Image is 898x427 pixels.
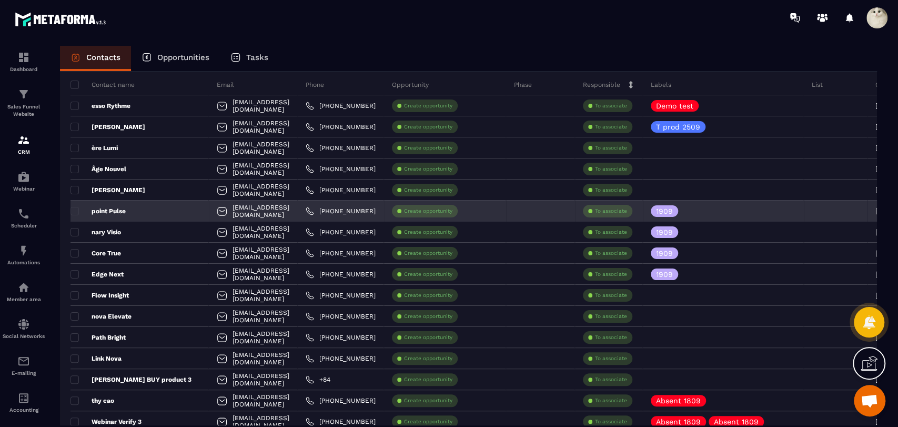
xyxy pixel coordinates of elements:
[3,347,45,384] a: emailemailE-mailing
[404,292,452,299] p: Create opportunity
[306,354,376,363] a: [PHONE_NUMBER]
[3,260,45,265] p: Automations
[404,250,452,257] p: Create opportunity
[404,397,452,404] p: Create opportunity
[404,186,452,194] p: Create opportunity
[595,418,627,425] p: To associate
[70,312,132,321] p: nova Elevate
[656,229,673,236] p: 1909
[595,397,627,404] p: To associate
[70,207,126,215] p: point Pulse
[595,207,627,215] p: To associate
[70,418,142,426] p: Webinar Verify 3
[70,249,121,257] p: Core True
[70,144,118,152] p: ère Lumi
[70,396,114,405] p: thy cao
[17,134,30,146] img: formation
[3,80,45,126] a: formationformationSales Funnel Website
[70,102,130,110] p: esso Rythme
[306,270,376,279] a: [PHONE_NUMBER]
[656,123,700,131] p: T prod 2509
[131,46,220,71] a: Opportunities
[306,186,376,194] a: [PHONE_NUMBER]
[3,103,45,118] p: Sales Funnel Website
[583,81,620,89] p: Responsible
[656,418,701,425] p: Absent 1809
[306,418,376,426] a: [PHONE_NUMBER]
[306,207,376,215] a: [PHONE_NUMBER]
[595,250,627,257] p: To associate
[404,102,452,110] p: Create opportunity
[656,397,701,404] p: Absent 1809
[714,418,759,425] p: Absent 1809
[595,123,627,131] p: To associate
[656,102,693,110] p: Demo test
[3,149,45,155] p: CRM
[404,313,452,320] p: Create opportunity
[17,355,30,368] img: email
[17,207,30,220] img: scheduler
[70,228,121,236] p: nary Visio
[3,223,45,229] p: Scheduler
[220,46,279,71] a: Tasks
[17,88,30,101] img: formation
[306,249,376,257] a: [PHONE_NUMBER]
[17,171,30,183] img: automations
[404,123,452,131] p: Create opportunity
[157,53,209,62] p: Opportunities
[404,418,452,425] p: Create opportunity
[70,291,129,300] p: Flow Insight
[404,165,452,173] p: Create opportunity
[595,144,627,152] p: To associate
[595,334,627,341] p: To associate
[306,396,376,405] a: [PHONE_NUMBER]
[70,186,145,194] p: [PERSON_NAME]
[306,291,376,300] a: [PHONE_NUMBER]
[404,229,452,236] p: Create opportunity
[595,165,627,173] p: To associate
[70,333,126,342] p: Path Bright
[3,43,45,80] a: formationformationDashboard
[3,296,45,302] p: Member area
[306,102,376,110] a: [PHONE_NUMBER]
[86,53,120,62] p: Contacts
[3,186,45,192] p: Webinar
[306,312,376,321] a: [PHONE_NUMBER]
[70,270,124,279] p: Edge Next
[306,375,330,384] a: +84
[656,271,673,278] p: 1909
[70,354,122,363] p: Link Nova
[404,207,452,215] p: Create opportunity
[217,81,234,89] p: Email
[306,81,324,89] p: Phone
[595,355,627,362] p: To associate
[404,376,452,383] p: Create opportunity
[595,271,627,278] p: To associate
[3,236,45,273] a: automationsautomationsAutomations
[306,228,376,236] a: [PHONE_NUMBER]
[595,229,627,236] p: To associate
[3,163,45,200] a: automationsautomationsWebinar
[595,102,627,110] p: To associate
[3,370,45,376] p: E-mailing
[17,318,30,331] img: social-network
[595,313,627,320] p: To associate
[514,81,532,89] p: Phase
[812,81,823,89] p: List
[70,123,145,131] p: [PERSON_NAME]
[651,81,671,89] p: Labels
[3,273,45,310] a: automationsautomationsMember area
[60,46,131,71] a: Contacts
[3,333,45,339] p: Social Networks
[3,384,45,421] a: accountantaccountantAccounting
[656,207,673,215] p: 1909
[595,292,627,299] p: To associate
[246,53,268,62] p: Tasks
[70,165,126,173] p: Âge Nouvel
[854,385,885,416] div: Mở cuộc trò chuyện
[595,186,627,194] p: To associate
[3,310,45,347] a: social-networksocial-networkSocial Networks
[3,126,45,163] a: formationformationCRM
[306,165,376,173] a: [PHONE_NUMBER]
[306,123,376,131] a: [PHONE_NUMBER]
